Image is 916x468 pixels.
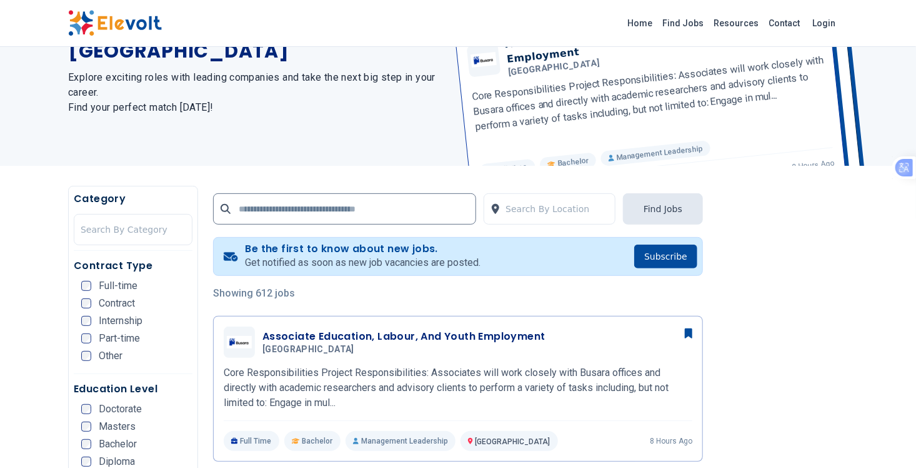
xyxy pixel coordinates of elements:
input: Internship [81,316,91,326]
a: Busara CenterAssociate Education, Labour, And Youth Employment[GEOGRAPHIC_DATA]Core Responsibilit... [224,327,692,451]
button: Subscribe [634,245,697,268]
p: Full Time [224,431,279,451]
input: Contract [81,298,91,308]
p: Management Leadership [346,431,456,451]
span: Contract [99,298,135,308]
a: Contact [764,13,805,33]
img: Elevolt [68,10,162,36]
p: Showing 612 jobs [213,286,703,301]
input: Masters [81,422,91,432]
p: Core Responsibilities Project Responsibilities: Associates will work closely with Busara offices ... [224,365,692,410]
span: Internship [99,316,142,326]
a: Find Jobs [657,13,709,33]
span: [GEOGRAPHIC_DATA] [475,437,550,446]
h1: The Latest Jobs in [GEOGRAPHIC_DATA] [68,18,443,63]
p: Get notified as soon as new job vacancies are posted. [246,255,481,270]
span: Masters [99,422,136,432]
span: Bachelor [99,439,137,449]
a: Login [805,11,843,36]
span: Doctorate [99,404,142,414]
h5: Education Level [74,382,192,397]
h3: Associate Education, Labour, And Youth Employment [262,329,545,344]
input: Part-time [81,333,91,343]
input: Other [81,351,91,361]
input: Diploma [81,457,91,467]
h4: Be the first to know about new jobs. [246,243,481,255]
h5: Category [74,191,192,206]
img: Busara Center [227,336,252,349]
a: Home [622,13,657,33]
h5: Contract Type [74,258,192,273]
span: Diploma [99,457,135,467]
input: Full-time [81,281,91,291]
p: 8 hours ago [650,436,692,446]
a: Resources [709,13,764,33]
input: Bachelor [81,439,91,449]
span: Bachelor [302,436,333,446]
input: Doctorate [81,404,91,414]
span: [GEOGRAPHIC_DATA] [262,344,354,355]
button: Find Jobs [623,193,703,225]
span: Other [99,351,122,361]
span: Part-time [99,333,140,343]
h2: Explore exciting roles with leading companies and take the next big step in your career. Find you... [68,70,443,115]
span: Full-time [99,281,137,291]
